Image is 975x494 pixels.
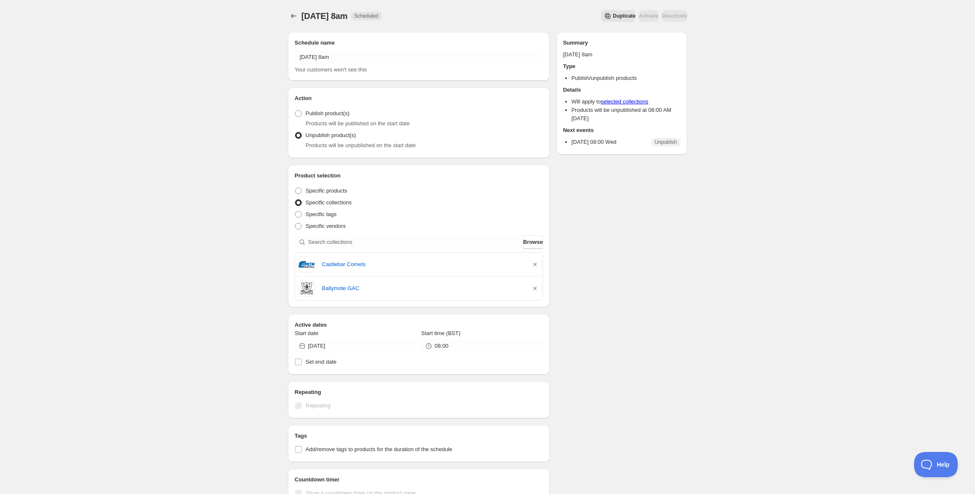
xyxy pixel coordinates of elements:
span: Specific tags [306,211,337,217]
span: Unpublish [655,139,677,145]
span: Browse [523,238,543,246]
input: Search collections [308,235,522,249]
a: Castlebar Comets [322,260,524,269]
button: Secondary action label [601,10,635,22]
h2: Tags [295,432,543,440]
a: selected collections [601,98,648,105]
span: Publish product(s) [306,110,350,116]
p: [DATE] 8am [563,50,680,59]
span: Scheduled [354,13,378,19]
span: Specific collections [306,199,352,206]
h2: Summary [563,39,680,47]
li: Publish/unpublish products [572,74,680,82]
h2: Active dates [295,321,543,329]
span: Specific products [306,188,347,194]
h2: Action [295,94,543,103]
span: Start time (BST) [421,330,460,336]
h2: Product selection [295,172,543,180]
span: Repeating [306,402,330,409]
span: Duplicate [613,13,635,19]
li: Products will be unpublished at 08:00 AM [DATE] [572,106,680,123]
span: Your customers won't see this [295,66,367,73]
span: [DATE] 8am [301,11,348,21]
h2: Countdown timer [295,476,543,484]
span: Add/remove tags to products for the duration of the schedule [306,446,452,452]
h2: Repeating [295,388,543,396]
h2: Details [563,86,680,94]
button: Browse [523,235,543,249]
span: Unpublish product(s) [306,132,356,138]
span: Set end date [306,359,337,365]
h2: Type [563,62,680,71]
span: Start date [295,330,318,336]
span: Specific vendors [306,223,345,229]
iframe: Toggle Customer Support [914,452,958,477]
h2: Next events [563,126,680,135]
span: Products will be unpublished on the start date [306,142,416,148]
p: [DATE] 08:00 Wed [572,138,617,146]
h2: Schedule name [295,39,543,47]
a: Ballymote GAC [322,284,524,293]
li: Will apply to [572,98,680,106]
span: Products will be published on the start date [306,120,410,127]
button: Schedules [288,10,300,22]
